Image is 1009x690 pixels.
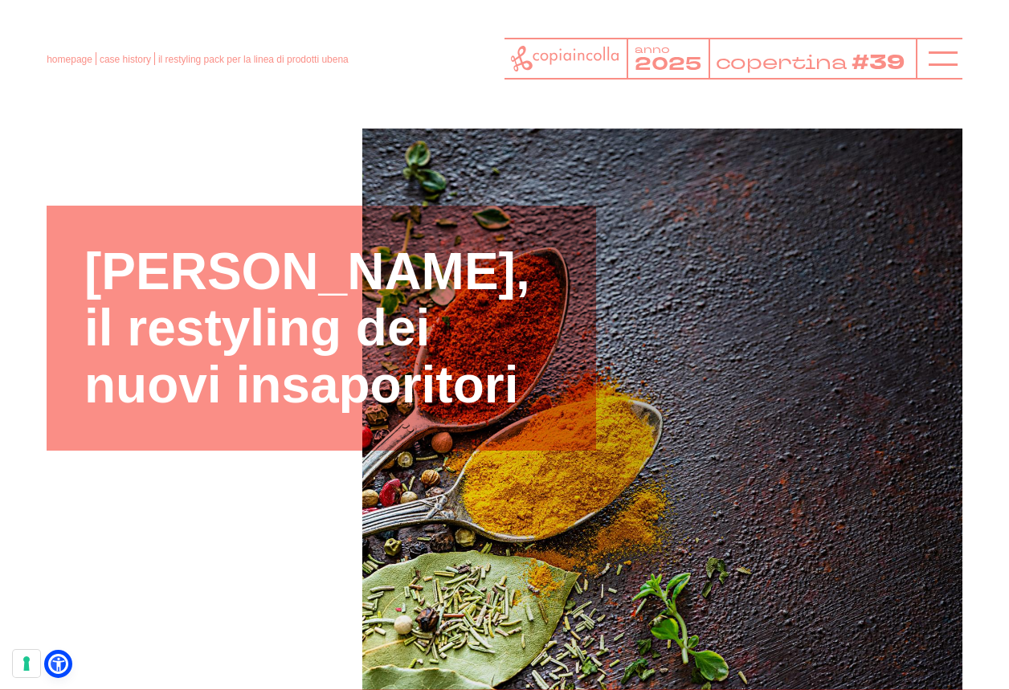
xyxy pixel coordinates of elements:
h1: [PERSON_NAME], il restyling dei nuovi insaporitori [84,243,558,413]
a: Open Accessibility Menu [48,654,68,674]
button: Le tue preferenze relative al consenso per le tecnologie di tracciamento [13,650,40,677]
tspan: #39 [854,48,909,77]
a: homepage [47,54,92,65]
tspan: anno [634,41,669,55]
a: case history [100,54,151,65]
span: il restyling pack per la linea di prodotti ubena [158,54,349,65]
tspan: 2025 [634,51,701,76]
tspan: copertina [716,49,850,76]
